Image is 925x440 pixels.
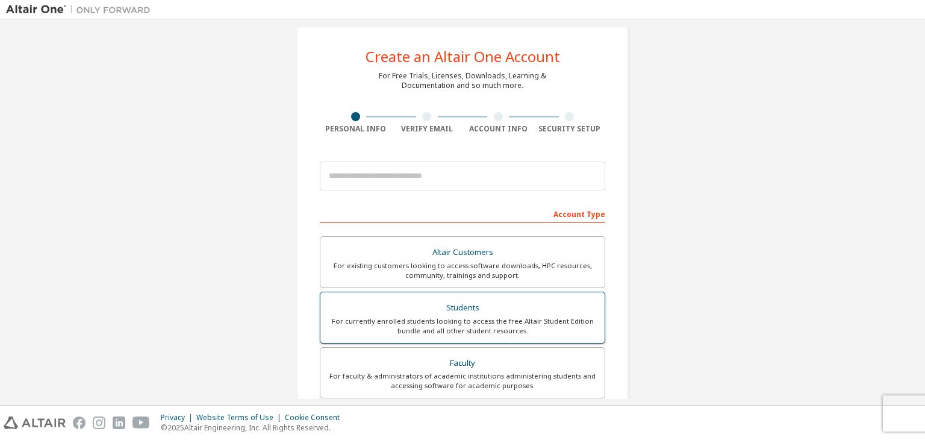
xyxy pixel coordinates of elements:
p: © 2025 Altair Engineering, Inc. All Rights Reserved. [161,423,347,433]
div: Create an Altair One Account [366,49,560,64]
div: Account Type [320,204,605,223]
div: For Free Trials, Licenses, Downloads, Learning & Documentation and so much more. [379,71,546,90]
img: Altair One [6,4,157,16]
div: Privacy [161,413,196,423]
div: Students [328,300,597,316]
div: Website Terms of Use [196,413,285,423]
div: Personal Info [320,124,391,134]
img: facebook.svg [73,416,86,429]
div: Security Setup [534,124,606,134]
div: Faculty [328,355,597,372]
img: linkedin.svg [113,416,125,429]
div: Verify Email [391,124,463,134]
div: Cookie Consent [285,413,347,423]
div: For currently enrolled students looking to access the free Altair Student Edition bundle and all ... [328,316,597,336]
div: For existing customers looking to access software downloads, HPC resources, community, trainings ... [328,261,597,280]
div: For faculty & administrators of academic institutions administering students and accessing softwa... [328,371,597,391]
img: instagram.svg [93,416,105,429]
div: Altair Customers [328,244,597,261]
img: altair_logo.svg [4,416,66,429]
img: youtube.svg [132,416,150,429]
div: Account Info [462,124,534,134]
